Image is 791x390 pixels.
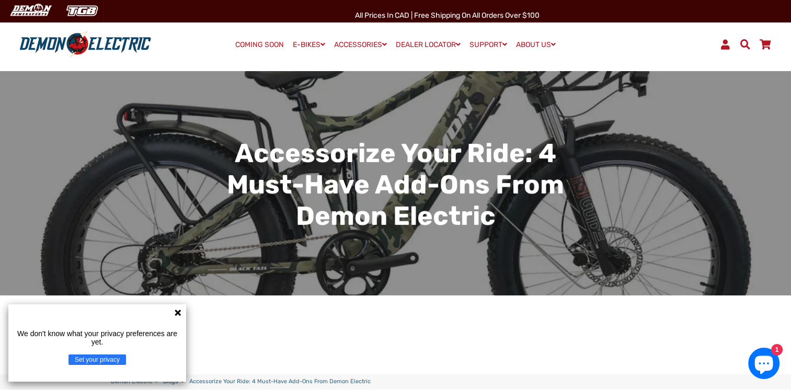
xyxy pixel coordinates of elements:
a: DEALER LOCATOR [392,37,464,52]
img: TGB Canada [61,2,104,19]
a: Blogs [163,377,178,386]
span: All Prices in CAD | Free shipping on all orders over $100 [355,11,540,20]
a: COMING SOON [232,38,288,52]
img: Demon Electric logo [16,31,155,58]
h2: Accessorize Your Ride: 4 Must-Have Add-Ons from Demon Electric [208,137,583,232]
inbox-online-store-chat: Shopify online store chat [745,348,783,382]
img: Demon Electric [5,2,55,19]
a: E-BIKES [289,37,329,52]
p: We don't know what your privacy preferences are yet. [13,329,182,346]
span: Accessorize Your Ride: 4 Must-Have Add-Ons from Demon Electric [189,377,371,386]
a: ACCESSORIES [330,37,391,52]
a: SUPPORT [466,37,511,52]
a: ABOUT US [512,37,559,52]
button: Set your privacy [68,354,126,365]
a: Demon Electric [111,377,152,386]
